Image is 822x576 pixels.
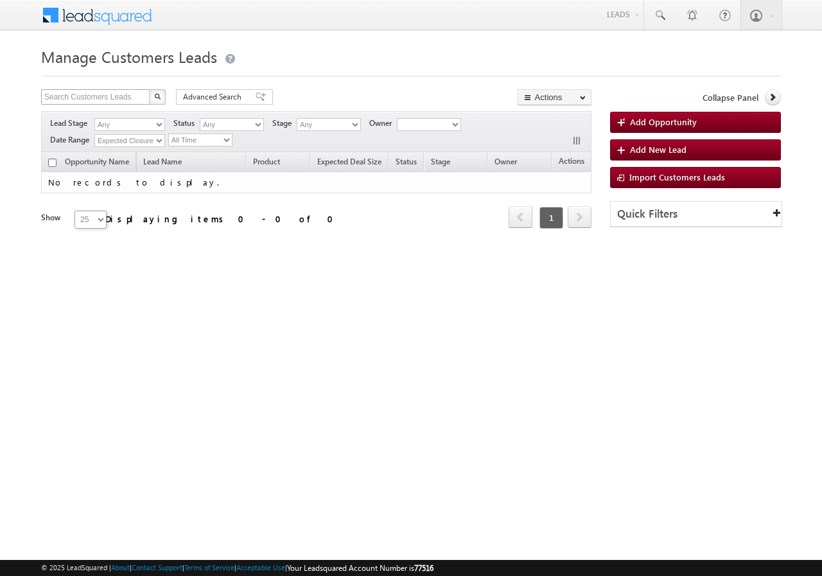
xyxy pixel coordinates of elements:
[568,206,591,228] span: next
[50,118,92,129] span: Lead Stage
[539,207,563,229] span: 1
[41,46,217,67] span: Manage Customers Leads
[41,212,64,223] div: Show
[630,144,686,155] span: Add New Lead
[65,157,129,166] span: Opportunity Name
[431,157,450,166] span: Stage
[509,206,532,228] span: prev
[317,157,381,166] span: Expected Deal Size
[236,563,285,572] a: Acceptable Use
[105,211,341,226] div: Displaying items 0 - 0 of 0
[611,202,782,227] div: Quick Filters
[50,134,94,146] span: Date Range
[424,155,457,171] a: Stage
[272,118,297,129] span: Stage
[154,93,161,100] img: Search
[132,563,182,572] a: Contact Support
[173,118,200,129] span: Status
[184,563,234,572] a: Terms of Service
[253,157,280,166] span: Product
[552,154,591,171] span: Actions
[629,171,725,182] span: Import Customers Leads
[389,155,423,171] a: Status
[509,207,532,228] a: prev
[494,157,517,166] span: Owner
[41,562,433,574] span: © 2025 LeadSquared | | | | |
[183,91,245,103] span: Advanced Search
[518,89,591,105] button: Actions
[287,563,433,573] span: Your Leadsquared Account Number is
[630,116,697,127] span: Add Opportunity
[369,118,397,129] span: Owner
[111,563,130,572] a: About
[703,92,758,103] span: Collapse Panel
[137,155,188,171] span: Lead Name
[568,207,591,228] a: next
[311,155,388,171] a: Expected Deal Size
[48,159,57,167] input: Check all records
[58,155,136,171] a: Opportunity Name
[41,172,591,193] td: No records to display.
[414,563,433,573] span: 77516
